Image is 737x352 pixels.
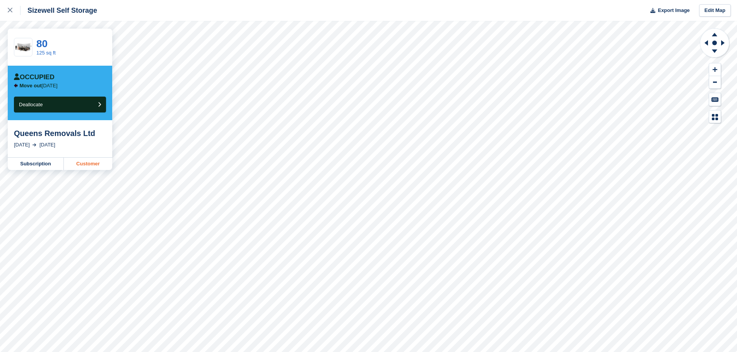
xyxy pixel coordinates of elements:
[14,41,32,54] img: 125-sqft-unit%20(8).jpg
[14,97,106,112] button: Deallocate
[21,6,97,15] div: Sizewell Self Storage
[14,129,106,138] div: Queens Removals Ltd
[36,50,56,56] a: 125 sq ft
[658,7,689,14] span: Export Image
[8,158,64,170] a: Subscription
[14,73,55,81] div: Occupied
[709,63,721,76] button: Zoom In
[709,111,721,123] button: Map Legend
[39,141,55,149] div: [DATE]
[709,93,721,106] button: Keyboard Shortcuts
[699,4,731,17] a: Edit Map
[32,143,36,146] img: arrow-right-light-icn-cde0832a797a2874e46488d9cf13f60e5c3a73dbe684e267c42b8395dfbc2abf.svg
[14,83,18,88] img: arrow-left-icn-90495f2de72eb5bd0bd1c3c35deca35cc13f817d75bef06ecd7c0b315636ce7e.svg
[14,141,30,149] div: [DATE]
[20,83,58,89] p: [DATE]
[36,38,48,49] a: 80
[64,158,112,170] a: Customer
[646,4,690,17] button: Export Image
[709,76,721,89] button: Zoom Out
[19,102,43,107] span: Deallocate
[20,83,42,88] span: Move out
